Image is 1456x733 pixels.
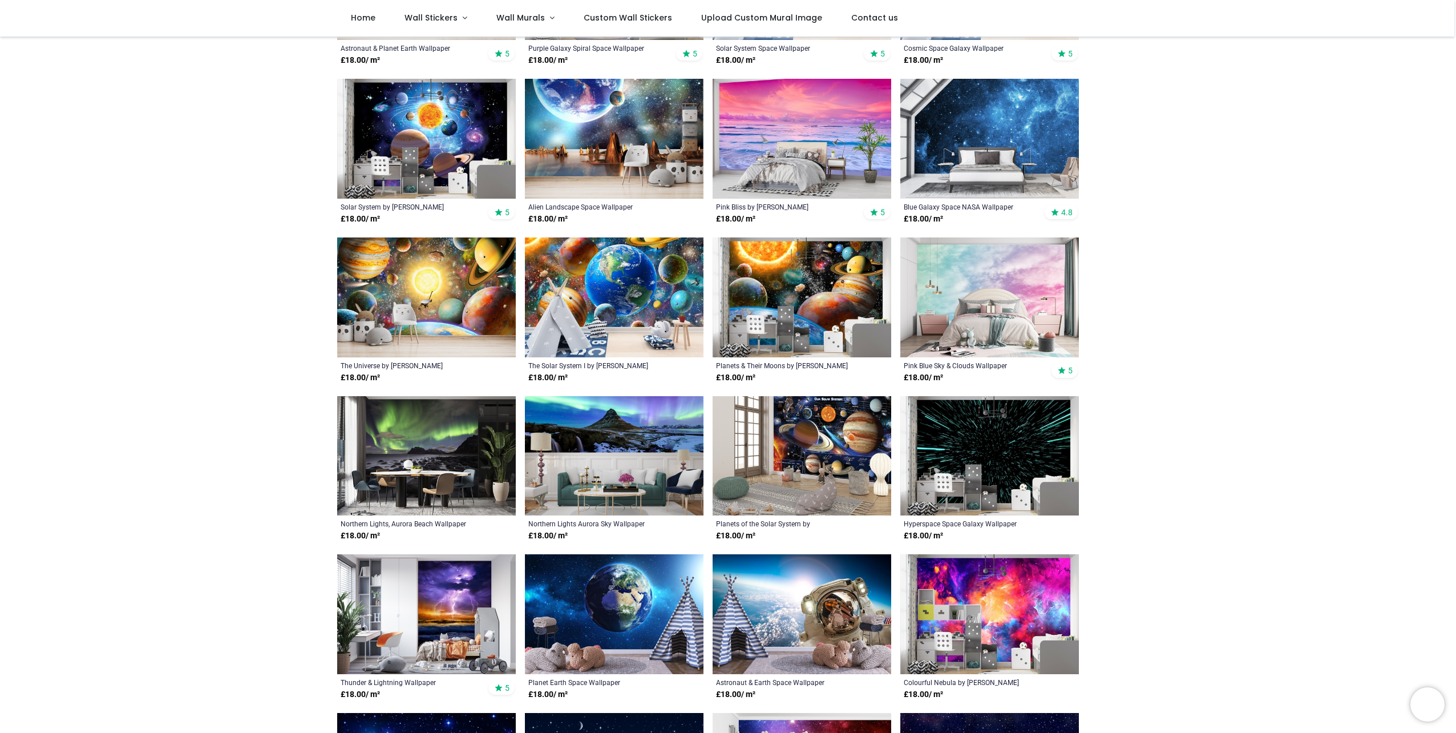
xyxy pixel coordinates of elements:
[525,396,703,516] img: Northern Lights Aurora Sky Wall Mural Wallpaper - Mod4
[716,530,755,542] strong: £ 18.00 / m²
[337,396,516,516] img: Northern Lights, Aurora Beach Wall Mural Wallpaper
[341,689,380,700] strong: £ 18.00 / m²
[341,202,478,211] a: Solar System by [PERSON_NAME]
[405,12,458,23] span: Wall Stickers
[528,689,568,700] strong: £ 18.00 / m²
[1068,49,1073,59] span: 5
[713,79,891,199] img: Pink Bliss Wall Mural by Sean Davey
[716,55,755,66] strong: £ 18.00 / m²
[341,678,478,687] a: Thunder & Lightning Wallpaper
[337,79,516,199] img: Solar System Wall Mural by David Penfound
[716,689,755,700] strong: £ 18.00 / m²
[904,55,943,66] strong: £ 18.00 / m²
[904,530,943,542] strong: £ 18.00 / m²
[900,396,1079,516] img: Hyperspace Space Galaxy Wall Mural Wallpaper
[341,55,380,66] strong: £ 18.00 / m²
[337,554,516,674] img: Thunder & Lightning Wall Mural Wallpaper
[528,214,568,225] strong: £ 18.00 / m²
[904,361,1041,370] a: Pink Blue Sky & Clouds Wallpaper
[351,12,375,23] span: Home
[528,530,568,542] strong: £ 18.00 / m²
[341,361,478,370] a: The Universe by [PERSON_NAME]
[528,202,666,211] a: Alien Landscape Space Wallpaper
[904,372,943,384] strong: £ 18.00 / m²
[505,49,509,59] span: 5
[496,12,545,23] span: Wall Murals
[904,43,1041,53] a: Cosmic Space Galaxy Wallpaper
[716,202,854,211] a: Pink Bliss by [PERSON_NAME]
[701,12,822,23] span: Upload Custom Mural Image
[716,361,854,370] a: Planets & Their Moons by [PERSON_NAME]
[1061,207,1073,218] span: 4.8
[584,12,672,23] span: Custom Wall Stickers
[904,519,1041,528] a: Hyperspace Space Galaxy Wallpaper
[713,554,891,674] img: Astronaut & Earth Space Wall Mural Wallpaper
[341,530,380,542] strong: £ 18.00 / m²
[341,519,478,528] a: Northern Lights, Aurora Beach Wallpaper
[505,207,509,218] span: 5
[693,49,697,59] span: 5
[525,554,703,674] img: Planet Earth Space Wall Mural Wallpaper
[880,49,885,59] span: 5
[900,554,1079,674] img: Colourful Nebula Wall Mural by Tenyo Marchev
[341,372,380,384] strong: £ 18.00 / m²
[1068,365,1073,376] span: 5
[713,237,891,357] img: Planets & Their Moons Wall Mural by Adrian Chesterman
[528,55,568,66] strong: £ 18.00 / m²
[716,519,854,528] a: Planets of the Solar System by [PERSON_NAME]
[904,678,1041,687] a: Colourful Nebula by [PERSON_NAME]
[525,79,703,199] img: Alien Landscape Space Wall Mural Wallpaper
[900,237,1079,357] img: Pink Blue Sky & Clouds Wall Mural Wallpaper
[341,43,478,53] a: Astronaut & Planet Earth Wallpaper
[528,43,666,53] a: Purple Galaxy Spiral Space Wallpaper
[716,43,854,53] a: Solar System Space Wallpaper
[904,214,943,225] strong: £ 18.00 / m²
[528,372,568,384] strong: £ 18.00 / m²
[337,237,516,357] img: The Universe Wall Mural by Adrian Chesterman
[880,207,885,218] span: 5
[900,79,1079,199] img: Blue Galaxy Space NASA Wall Mural Wallpaper
[716,214,755,225] strong: £ 18.00 / m²
[505,683,509,693] span: 5
[528,678,666,687] a: Planet Earth Space Wallpaper
[528,361,666,370] a: The Solar System I by [PERSON_NAME]
[713,396,891,516] img: Planets of the Solar System Wall Mural by David Penfound
[716,678,854,687] a: Astronaut & Earth Space Wallpaper
[716,372,755,384] strong: £ 18.00 / m²
[904,689,943,700] strong: £ 18.00 / m²
[341,214,380,225] strong: £ 18.00 / m²
[1410,687,1445,722] iframe: Brevo live chat
[525,237,703,357] img: The Solar System I Wall Mural by Adrian Chesterman
[528,519,666,528] a: Northern Lights Aurora Sky Wallpaper
[851,12,898,23] span: Contact us
[904,202,1041,211] a: Blue Galaxy Space NASA Wallpaper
